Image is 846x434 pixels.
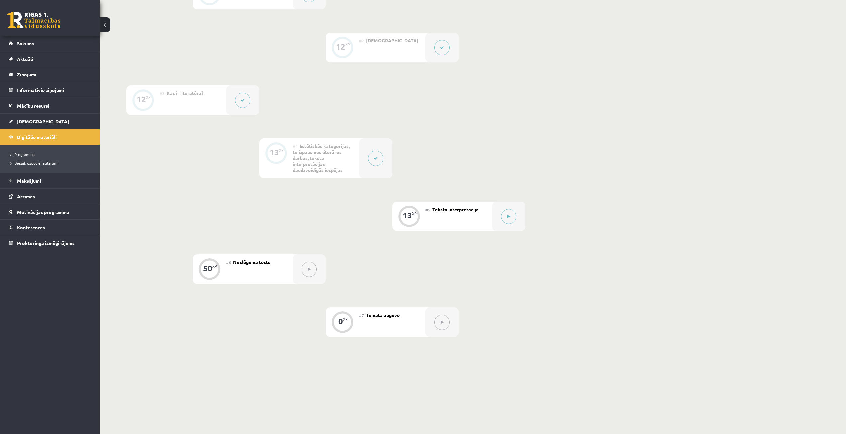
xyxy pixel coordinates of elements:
span: #4 [293,144,298,149]
a: Informatīvie ziņojumi [9,82,91,98]
span: #2 [359,38,364,43]
div: 13 [270,149,279,155]
span: Temata apguve [366,312,400,318]
legend: Informatīvie ziņojumi [17,82,91,98]
div: XP [279,148,284,152]
span: Konferences [17,224,45,230]
div: XP [343,317,348,321]
a: Proktoringa izmēģinājums [9,235,91,251]
span: #3 [160,91,165,96]
span: Teksta interpretācija [432,206,479,212]
span: Noslēguma tests [233,259,270,265]
div: XP [412,212,417,215]
legend: Maksājumi [17,173,91,188]
span: Biežāk uzdotie jautājumi [10,160,58,166]
div: 12 [137,96,146,102]
span: Estētiskās kategorijas, to izpausmes literāros darbos, teksta interpretācijas daudzveidīgās iespējas [293,143,350,173]
div: XP [146,95,151,99]
div: 50 [203,265,212,271]
div: XP [212,264,217,268]
span: Mācību resursi [17,103,49,109]
span: Motivācijas programma [17,209,69,215]
div: 0 [338,318,343,324]
div: XP [345,43,350,46]
span: Sākums [17,40,34,46]
span: Proktoringa izmēģinājums [17,240,75,246]
a: Maksājumi [9,173,91,188]
a: Mācību resursi [9,98,91,113]
a: [DEMOGRAPHIC_DATA] [9,114,91,129]
span: #6 [226,260,231,265]
div: 13 [403,213,412,218]
a: Konferences [9,220,91,235]
span: #7 [359,313,364,318]
a: Rīgas 1. Tālmācības vidusskola [7,12,60,28]
a: Motivācijas programma [9,204,91,219]
a: Ziņojumi [9,67,91,82]
span: #5 [425,207,430,212]
span: Programma [10,152,35,157]
div: 12 [336,44,345,50]
a: Sākums [9,36,91,51]
span: [DEMOGRAPHIC_DATA] [366,37,418,43]
span: Digitālie materiāli [17,134,57,140]
span: Kas ir literatūra? [167,90,203,96]
a: Programma [10,151,93,157]
legend: Ziņojumi [17,67,91,82]
span: [DEMOGRAPHIC_DATA] [17,118,69,124]
span: Aktuāli [17,56,33,62]
a: Digitālie materiāli [9,129,91,145]
a: Atzīmes [9,189,91,204]
span: Atzīmes [17,193,35,199]
a: Biežāk uzdotie jautājumi [10,160,93,166]
a: Aktuāli [9,51,91,67]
